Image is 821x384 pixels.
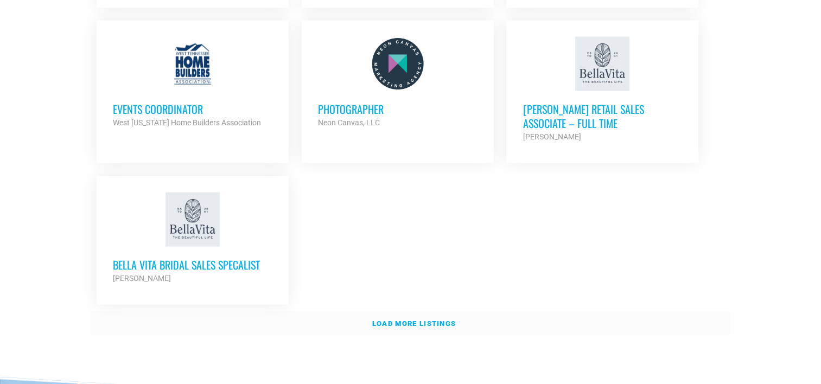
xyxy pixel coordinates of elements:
[302,21,494,145] a: Photographer Neon Canvas, LLC
[523,132,581,141] strong: [PERSON_NAME]
[113,118,261,127] strong: West [US_STATE] Home Builders Association
[97,21,289,145] a: Events Coordinator West [US_STATE] Home Builders Association
[113,102,272,116] h3: Events Coordinator
[523,102,682,130] h3: [PERSON_NAME] Retail Sales Associate – Full Time
[372,319,456,328] strong: Load more listings
[506,21,698,159] a: [PERSON_NAME] Retail Sales Associate – Full Time [PERSON_NAME]
[113,258,272,272] h3: Bella Vita Bridal Sales Specalist
[318,118,380,127] strong: Neon Canvas, LLC
[91,311,731,336] a: Load more listings
[97,176,289,301] a: Bella Vita Bridal Sales Specalist [PERSON_NAME]
[318,102,478,116] h3: Photographer
[113,274,171,283] strong: [PERSON_NAME]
